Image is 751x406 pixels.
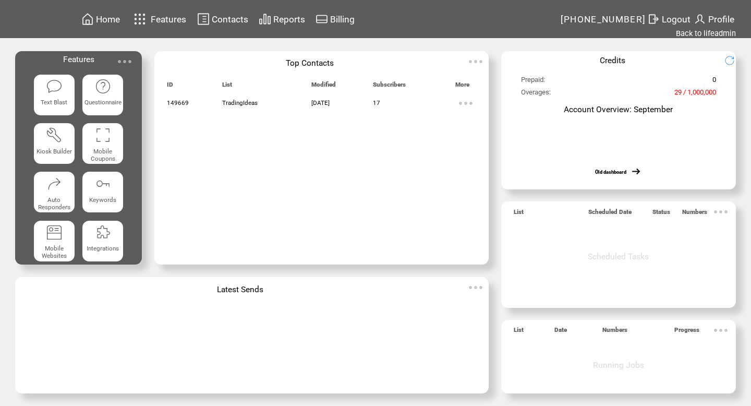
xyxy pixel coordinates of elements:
[46,127,63,144] img: tool%201.svg
[521,88,551,100] span: Overages:
[212,14,248,25] span: Contacts
[217,285,263,294] span: Latest Sends
[63,55,94,64] span: Features
[167,99,189,106] span: 149669
[712,76,716,88] span: 0
[465,277,486,298] img: ellypsis.svg
[82,123,123,164] a: Mobile Coupons
[197,13,210,26] img: contacts.svg
[662,14,691,25] span: Logout
[593,361,644,370] span: Running Jobs
[34,172,75,212] a: Auto Responders
[316,13,328,26] img: creidtcard.svg
[455,81,469,92] span: More
[87,245,119,252] span: Integrations
[311,81,336,92] span: Modified
[37,148,72,155] span: Kiosk Builder
[600,56,625,65] span: Credits
[455,93,476,114] img: ellypsis.svg
[114,51,135,72] img: ellypsis.svg
[46,175,63,192] img: auto-responders.svg
[273,14,305,25] span: Reports
[89,196,116,204] span: Keywords
[588,208,632,220] span: Scheduled Date
[257,11,307,27] a: Reports
[95,175,112,192] img: keywords.svg
[38,196,70,211] span: Auto Responders
[682,208,707,220] span: Numbers
[373,81,406,92] span: Subscribers
[588,252,649,261] span: Scheduled Tasks
[647,13,660,26] img: exit.svg
[259,13,271,26] img: chart.svg
[595,169,626,175] a: Old dashboard
[46,224,63,241] img: mobile-websites.svg
[564,105,673,114] span: Account Overview: September
[652,208,670,220] span: Status
[82,221,123,261] a: Integrations
[646,11,692,27] a: Logout
[84,99,122,106] span: Questionnaire
[46,78,63,95] img: text-blast.svg
[82,172,123,212] a: Keywords
[330,14,355,25] span: Billing
[34,75,75,115] a: Text Blast
[129,9,188,29] a: Features
[465,51,486,72] img: ellypsis.svg
[151,14,186,25] span: Features
[514,326,524,338] span: List
[710,201,731,222] img: ellypsis.svg
[167,81,173,92] span: ID
[34,221,75,261] a: Mobile Websites
[131,10,149,28] img: features.svg
[95,78,112,95] img: questionnaire.svg
[514,208,524,220] span: List
[373,99,380,106] span: 17
[80,11,122,27] a: Home
[34,123,75,164] a: Kiosk Builder
[81,13,94,26] img: home.svg
[222,81,232,92] span: List
[692,11,736,27] a: Profile
[554,326,567,338] span: Date
[96,14,120,25] span: Home
[521,76,545,88] span: Prepaid:
[41,99,67,106] span: Text Blast
[694,13,706,26] img: profile.svg
[311,99,330,106] span: [DATE]
[561,14,646,25] span: [PHONE_NUMBER]
[676,29,736,38] a: Back to lifeadmin
[710,320,731,341] img: ellypsis.svg
[196,11,250,27] a: Contacts
[314,11,356,27] a: Billing
[42,245,67,259] span: Mobile Websites
[82,75,123,115] a: Questionnaire
[95,224,112,241] img: integrations.svg
[222,99,258,106] span: TradingIdeas
[286,58,334,68] span: Top Contacts
[95,127,112,144] img: coupons.svg
[602,326,627,338] span: Numbers
[91,148,115,162] span: Mobile Coupons
[724,55,742,66] img: refresh.png
[674,326,699,338] span: Progress
[674,88,716,100] span: 29 / 1,000,000
[708,14,734,25] span: Profile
